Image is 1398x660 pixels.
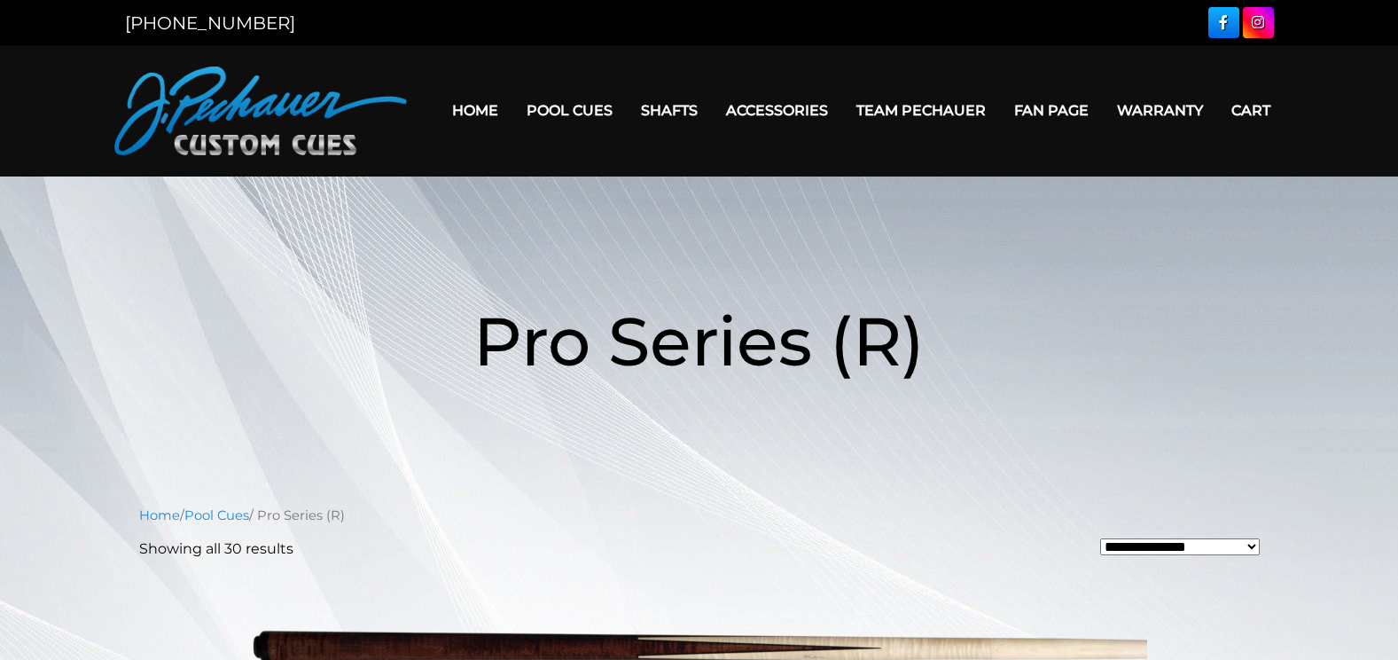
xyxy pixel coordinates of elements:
[1217,88,1285,133] a: Cart
[114,67,407,155] img: Pechauer Custom Cues
[842,88,1000,133] a: Team Pechauer
[1100,538,1260,555] select: Shop order
[512,88,627,133] a: Pool Cues
[125,12,295,34] a: [PHONE_NUMBER]
[712,88,842,133] a: Accessories
[139,507,180,523] a: Home
[139,538,293,560] p: Showing all 30 results
[438,88,512,133] a: Home
[184,507,249,523] a: Pool Cues
[139,506,1260,525] nav: Breadcrumb
[627,88,712,133] a: Shafts
[1103,88,1217,133] a: Warranty
[1000,88,1103,133] a: Fan Page
[473,300,925,382] span: Pro Series (R)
